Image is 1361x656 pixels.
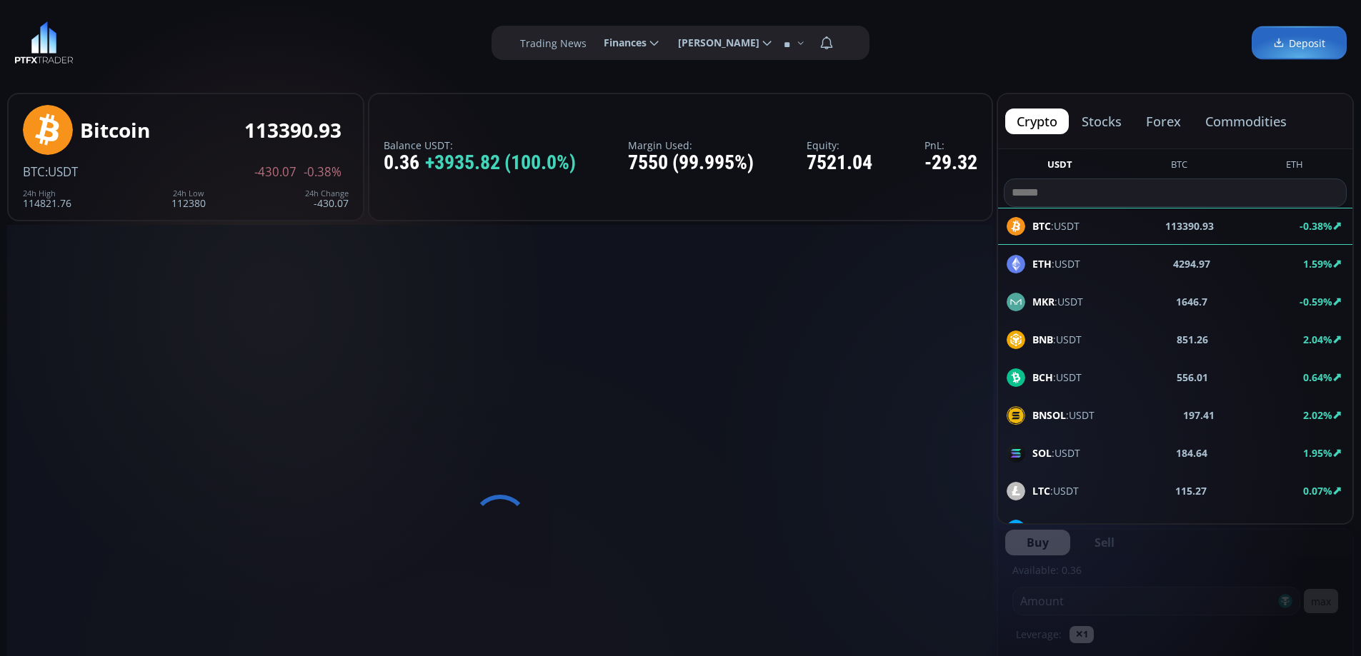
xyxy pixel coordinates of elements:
button: BTC [1165,158,1193,176]
b: ETH [1032,257,1052,271]
span: :USDT [1032,332,1082,347]
span: :USDT [45,163,78,180]
b: 0.07% [1303,484,1332,498]
button: commodities [1194,109,1298,134]
span: [PERSON_NAME] [668,29,759,57]
div: 7521.04 [807,152,872,174]
b: 3.62% [1303,522,1332,535]
span: :USDT [1032,408,1095,423]
b: 851.26 [1177,332,1208,347]
button: ETH [1280,158,1309,176]
span: +3935.82 (100.0%) [425,152,576,174]
div: Bitcoin [80,119,150,141]
b: 2.04% [1303,333,1332,346]
div: 24h Low [171,189,206,198]
b: SOL [1032,446,1052,460]
span: :USDT [1032,521,1085,536]
b: 2.02% [1303,408,1332,422]
b: LINK [1032,522,1056,535]
label: Equity: [807,140,872,151]
b: 1646.7 [1176,294,1207,309]
span: -0.38% [304,166,342,178]
b: 115.27 [1175,483,1207,498]
button: crypto [1005,109,1069,134]
b: 1.59% [1303,257,1332,271]
span: :USDT [1032,256,1080,271]
span: Finances [594,29,647,57]
span: BTC [23,163,45,180]
b: 184.64 [1176,445,1207,460]
div: 7550 (99.995%) [628,152,754,174]
div: 113390.93 [244,119,342,141]
span: :USDT [1032,445,1080,460]
b: LTC [1032,484,1050,498]
b: 197.41 [1183,408,1215,423]
span: :USDT [1032,483,1079,498]
b: BCH [1032,370,1053,384]
b: MKR [1032,295,1055,308]
span: -430.07 [254,166,296,178]
div: -29.32 [924,152,977,174]
div: 0.36 [384,152,576,174]
b: 0.64% [1303,370,1332,384]
b: 1.95% [1303,446,1332,460]
b: 556.01 [1177,370,1208,385]
div: 24h Change [305,189,349,198]
div: 112380 [171,189,206,208]
button: USDT [1042,158,1078,176]
b: 4294.97 [1173,256,1210,271]
label: Trading News [520,36,587,51]
label: PnL: [924,140,977,151]
b: BNB [1032,333,1053,346]
button: forex [1135,109,1192,134]
b: -0.59% [1300,295,1332,308]
label: Balance USDT: [384,140,576,151]
b: 26.06 [1181,521,1207,536]
button: stocks [1070,109,1133,134]
label: Margin Used: [628,140,754,151]
div: 114821.76 [23,189,71,208]
img: LOGO [14,21,74,64]
b: BNSOL [1032,408,1066,422]
span: :USDT [1032,370,1082,385]
a: Deposit [1252,26,1347,60]
span: Deposit [1273,36,1325,51]
div: 24h High [23,189,71,198]
div: -430.07 [305,189,349,208]
span: :USDT [1032,294,1083,309]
